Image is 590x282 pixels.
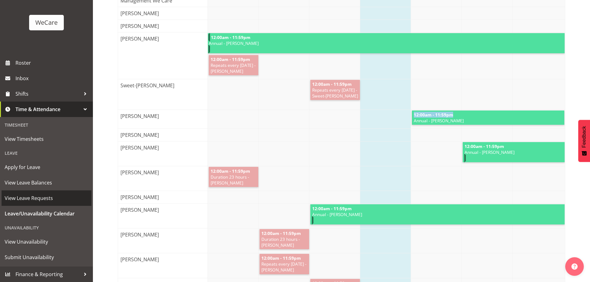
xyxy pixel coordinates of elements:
[210,34,251,40] span: 12:00am - 11:59pm
[413,118,563,124] span: Annual - [PERSON_NAME]
[5,178,88,187] span: View Leave Balances
[119,131,160,139] span: [PERSON_NAME]
[312,211,565,217] span: Annual - [PERSON_NAME]
[5,163,88,172] span: Apply for Leave
[119,22,160,30] span: [PERSON_NAME]
[2,190,91,206] a: View Leave Requests
[312,87,359,99] span: Repeats every [DATE] - Sweet-[PERSON_NAME]
[2,206,91,221] a: Leave/Unavailability Calendar
[2,119,91,131] div: Timesheet
[581,126,587,148] span: Feedback
[119,169,160,176] span: [PERSON_NAME]
[5,209,88,218] span: Leave/Unavailability Calendar
[2,249,91,265] a: Submit Unavailability
[119,231,160,238] span: [PERSON_NAME]
[464,143,505,149] span: 12:00am - 11:59pm
[119,256,160,263] span: [PERSON_NAME]
[15,89,81,98] span: Shifts
[312,81,352,87] span: 12:00am - 11:59pm
[15,270,81,279] span: Finance & Reporting
[464,149,565,155] span: Annual - [PERSON_NAME]
[261,255,301,261] span: 12:00am - 11:59pm
[5,134,88,144] span: View Timesheets
[119,193,160,201] span: [PERSON_NAME]
[312,206,352,211] span: 12:00am - 11:59pm
[578,120,590,162] button: Feedback - Show survey
[210,168,251,174] span: 12:00am - 11:59pm
[2,175,91,190] a: View Leave Balances
[210,62,257,74] span: Repeats every [DATE] - [PERSON_NAME]
[5,193,88,203] span: View Leave Requests
[413,112,454,118] span: 12:00am - 11:59pm
[119,35,160,42] span: [PERSON_NAME]
[15,74,90,83] span: Inbox
[35,18,58,27] div: WeCare
[119,10,160,17] span: [PERSON_NAME]
[119,82,176,89] span: Sweet-[PERSON_NAME]
[208,40,565,46] span: Annual - [PERSON_NAME]
[210,174,257,186] span: Duration 23 hours - [PERSON_NAME]
[2,234,91,249] a: View Unavailability
[2,221,91,234] div: Unavailability
[571,263,578,270] img: help-xxl-2.png
[5,237,88,246] span: View Unavailability
[119,144,160,151] span: [PERSON_NAME]
[2,131,91,147] a: View Timesheets
[210,56,251,62] span: 12:00am - 11:59pm
[5,253,88,262] span: Submit Unavailability
[119,206,160,214] span: [PERSON_NAME]
[261,236,308,248] span: Duration 23 hours - [PERSON_NAME]
[119,112,160,120] span: [PERSON_NAME]
[2,147,91,159] div: Leave
[261,261,308,273] span: Repeats every [DATE] - [PERSON_NAME]
[15,105,81,114] span: Time & Attendance
[15,58,90,67] span: Roster
[261,230,301,236] span: 12:00am - 11:59pm
[2,159,91,175] a: Apply for Leave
